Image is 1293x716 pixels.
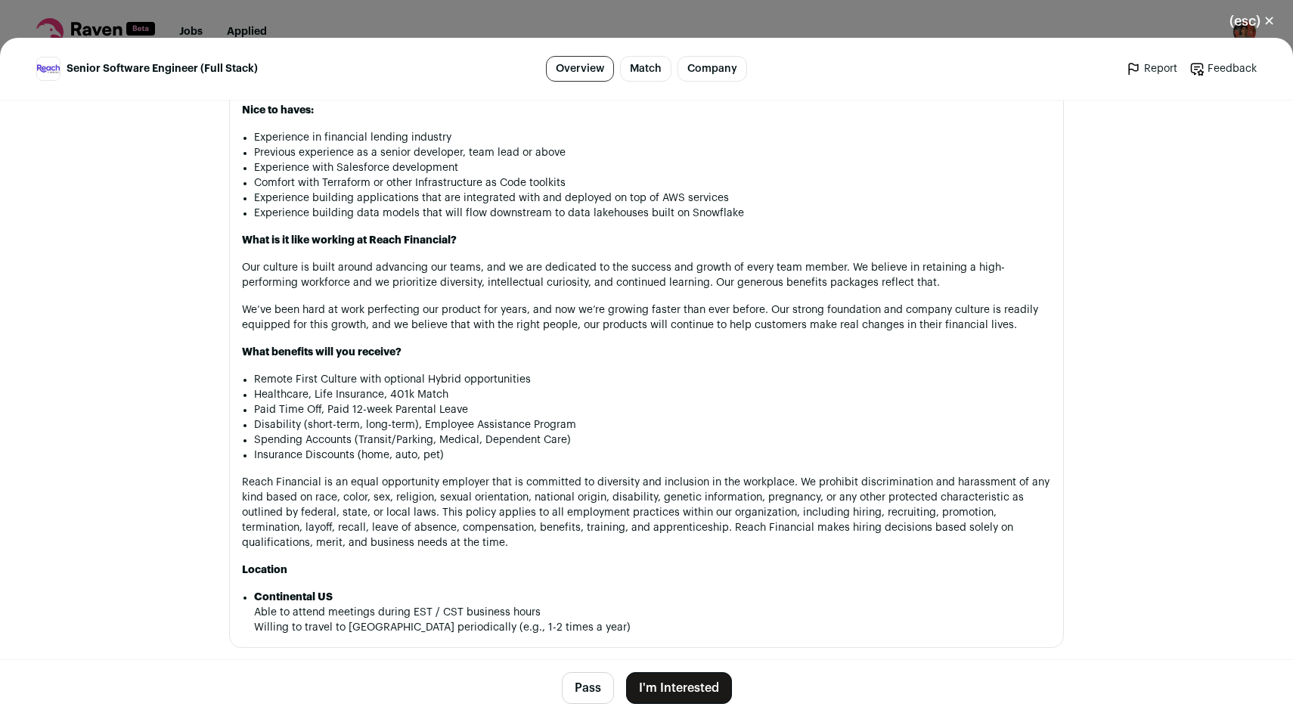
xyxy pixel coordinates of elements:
[242,347,402,358] strong: What benefits will you receive?
[242,565,287,575] strong: Location
[242,475,1051,550] p: Reach Financial is an equal opportunity employer that is committed to diversity and inclusion in ...
[67,61,258,76] span: Senior Software Engineer (Full Stack)
[254,592,333,603] strong: Continental US
[242,105,314,116] strong: Nice to haves:
[562,672,614,704] button: Pass
[37,57,60,80] img: 96347660c63476252a85b1fb2a7192472d8382e29de032b97d46f171e72ea497.jpg
[254,206,1051,221] li: Experience building data models that will flow downstream to data lakehouses built on Snowflake
[254,130,1051,145] li: Experience in financial lending industry
[254,448,1051,463] li: Insurance Discounts (home, auto, pet)
[254,417,1051,432] li: Disability (short-term, long-term), Employee Assistance Program
[1126,61,1177,76] a: Report
[254,605,1051,620] li: Able to attend meetings during EST / CST business hours
[242,235,457,246] strong: What is it like working at Reach Financial?
[1211,5,1293,38] button: Close modal
[254,372,1051,387] li: Remote First Culture with optional Hybrid opportunities
[242,260,1051,290] p: Our culture is built around advancing our teams, and we are dedicated to the success and growth o...
[254,145,1051,160] li: Previous experience as a senior developer, team lead or above
[242,302,1051,333] p: We’ve been hard at work perfecting our product for years, and now we’re growing faster than ever ...
[546,56,614,82] a: Overview
[678,56,747,82] a: Company
[626,672,732,704] button: I'm Interested
[254,191,1051,206] li: Experience building applications that are integrated with and deployed on top of AWS services
[254,175,1051,191] li: Comfort with Terraform or other Infrastructure as Code toolkits
[254,387,1051,402] li: Healthcare, Life Insurance, 401k Match
[620,56,671,82] a: Match
[254,402,1051,417] li: Paid Time Off, Paid 12-week Parental Leave
[1189,61,1257,76] a: Feedback
[254,620,1051,635] li: Willing to travel to [GEOGRAPHIC_DATA] periodically (e.g., 1-2 times a year)
[254,432,1051,448] li: Spending Accounts (Transit/Parking, Medical, Dependent Care)
[254,160,1051,175] li: Experience with Salesforce development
